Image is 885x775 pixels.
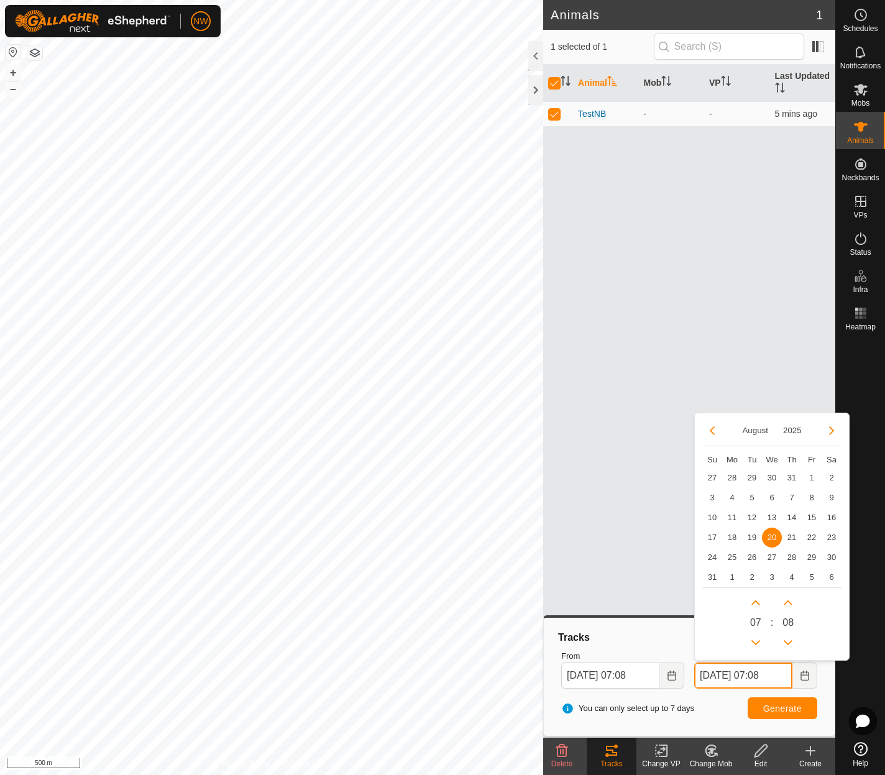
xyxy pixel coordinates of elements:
span: You can only select up to 7 days [561,702,694,715]
td: 3 [702,488,722,508]
a: Contact Us [284,759,321,770]
input: Search (S) [654,34,804,60]
div: Tracks [587,758,636,769]
p-button: Next Hour [746,593,766,613]
span: 2 [822,468,841,488]
span: Fr [808,455,815,464]
td: 30 [822,548,841,567]
span: 24 [702,548,722,567]
div: Edit [736,758,786,769]
app-display-virtual-paddock-transition: - [709,109,712,119]
div: Choose Date [694,413,850,661]
button: Reset Map [6,45,21,60]
span: VPs [853,211,867,219]
button: Choose Year [778,423,807,438]
span: 26 [742,548,762,567]
td: 1 [722,567,742,587]
td: 18 [722,528,742,548]
span: Generate [763,704,802,713]
span: 30 [762,468,782,488]
p-sorticon: Activate to sort [775,85,785,94]
span: 22 [802,528,822,548]
span: Neckbands [841,174,879,181]
span: Delete [551,759,573,768]
div: Change Mob [686,758,736,769]
td: 5 [742,488,762,508]
div: Tracks [556,630,822,645]
td: 31 [702,567,722,587]
span: 19 [742,528,762,548]
td: 7 [782,488,802,508]
td: 13 [762,508,782,528]
td: 27 [762,548,782,567]
p-sorticon: Activate to sort [721,78,731,88]
label: From [561,650,684,663]
th: Animal [573,65,638,102]
td: 8 [802,488,822,508]
p-sorticon: Activate to sort [661,78,671,88]
span: Notifications [840,62,881,70]
span: Th [787,455,796,464]
td: 23 [822,528,841,548]
span: Sa [827,455,837,464]
td: 27 [702,468,722,488]
td: 4 [782,567,802,587]
span: 15 [802,508,822,528]
td: 6 [822,567,841,587]
span: Su [707,455,717,464]
span: 25 [722,548,742,567]
td: 1 [802,468,822,488]
span: 29 [802,548,822,567]
button: Map Layers [27,45,42,60]
span: TestNB [578,108,606,121]
button: Previous Month [702,421,722,441]
p-sorticon: Activate to sort [561,78,571,88]
td: 6 [762,488,782,508]
span: Infra [853,286,868,293]
span: Animals [847,137,874,144]
td: 21 [782,528,802,548]
span: 20 [762,528,782,548]
td: 12 [742,508,762,528]
span: Heatmap [845,323,876,331]
span: 2 [742,567,762,587]
td: 16 [822,508,841,528]
span: 1 selected of 1 [551,40,654,53]
button: Choose Month [737,423,773,438]
th: Mob [639,65,704,102]
td: 5 [802,567,822,587]
button: Generate [748,697,817,719]
span: Mobs [851,99,869,107]
td: 11 [722,508,742,528]
td: 14 [782,508,802,528]
td: 28 [782,548,802,567]
td: 28 [722,468,742,488]
div: Change VP [636,758,686,769]
th: Last Updated [770,65,836,102]
div: Create [786,758,835,769]
p-button: Previous Minute [778,633,798,653]
img: Gallagher Logo [15,10,170,32]
td: 29 [742,468,762,488]
div: - [644,108,699,121]
td: 3 [762,567,782,587]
